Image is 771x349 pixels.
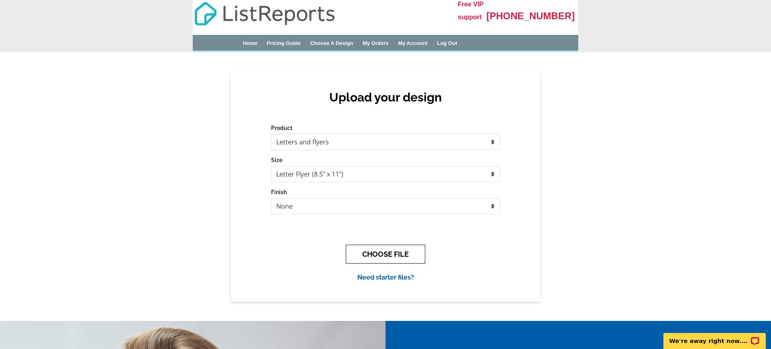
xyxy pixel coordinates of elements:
h2: Upload your design [279,91,492,104]
span: Free VIP support [458,1,483,20]
button: CHOOSE FILE [346,245,425,264]
a: Choose A Design [310,40,353,46]
label: Finish [271,188,287,196]
label: Product [271,124,292,132]
span: [PHONE_NUMBER] [486,10,575,21]
a: My Orders [363,40,388,46]
label: Size [271,156,282,164]
a: Need starter files? [357,274,414,281]
a: Pricing Guide [267,40,301,46]
a: My Account [398,40,427,46]
a: Log Out [437,40,457,46]
a: Home [243,40,257,46]
iframe: LiveChat chat widget [658,324,771,349]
